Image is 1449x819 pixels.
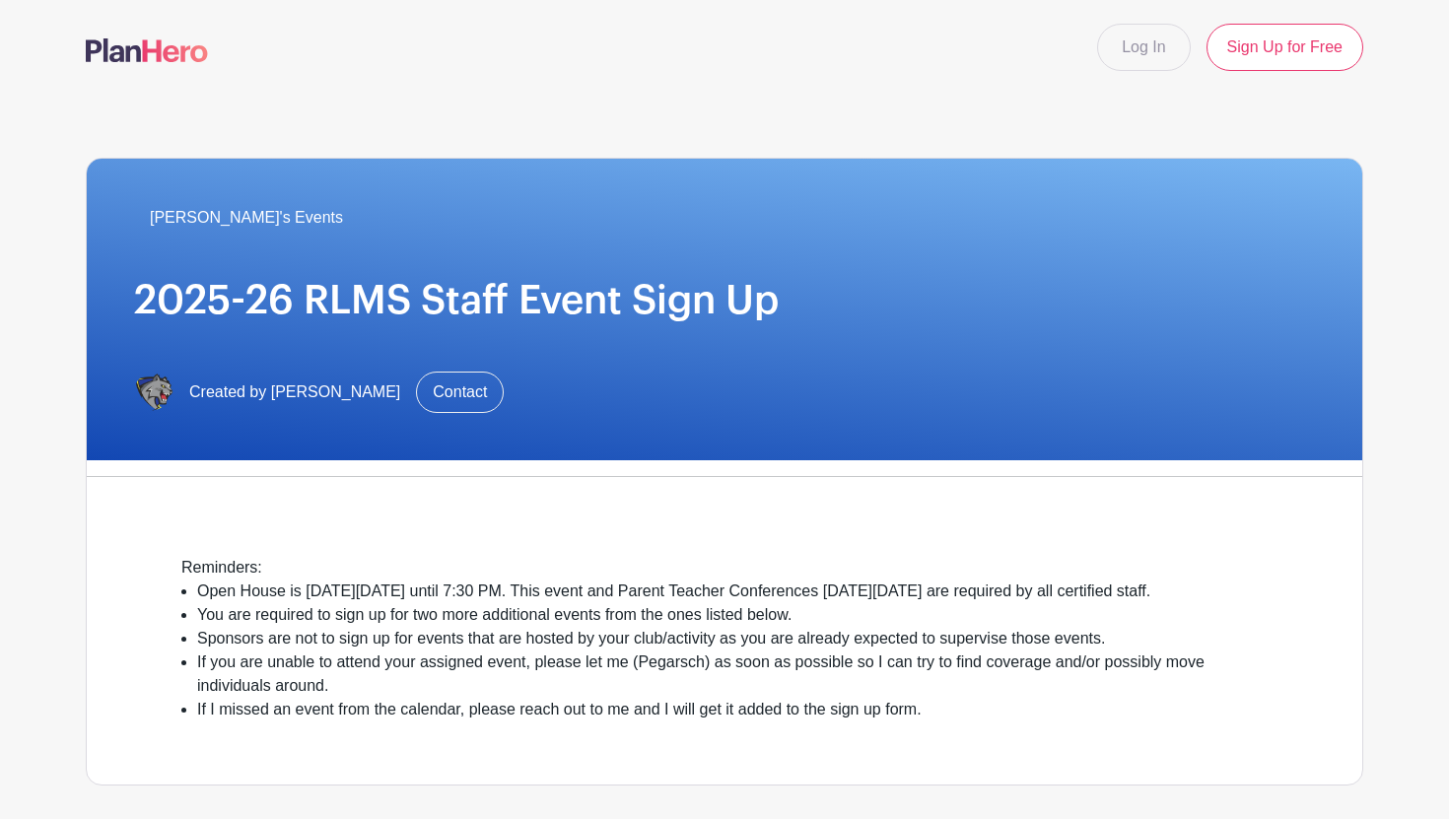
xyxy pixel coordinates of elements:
li: You are required to sign up for two more additional events from the ones listed below. [197,603,1268,627]
img: logo-507f7623f17ff9eddc593b1ce0a138ce2505c220e1c5a4e2b4648c50719b7d32.svg [86,38,208,62]
span: Created by [PERSON_NAME] [189,380,400,404]
li: Open House is [DATE][DATE] until 7:30 PM. This event and Parent Teacher Conferences [DATE][DATE] ... [197,580,1268,603]
a: Contact [416,372,504,413]
li: If you are unable to attend your assigned event, please let me (Pegarsch) as soon as possible so ... [197,650,1268,698]
li: If I missed an event from the calendar, please reach out to me and I will get it added to the sig... [197,698,1268,721]
div: Reminders: [181,556,1268,580]
a: Log In [1097,24,1190,71]
img: IMG_6734.PNG [134,373,173,412]
li: Sponsors are not to sign up for events that are hosted by your club/activity as you are already e... [197,627,1268,650]
span: [PERSON_NAME]'s Events [150,206,343,230]
h1: 2025-26 RLMS Staff Event Sign Up [134,277,1315,324]
a: Sign Up for Free [1207,24,1363,71]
